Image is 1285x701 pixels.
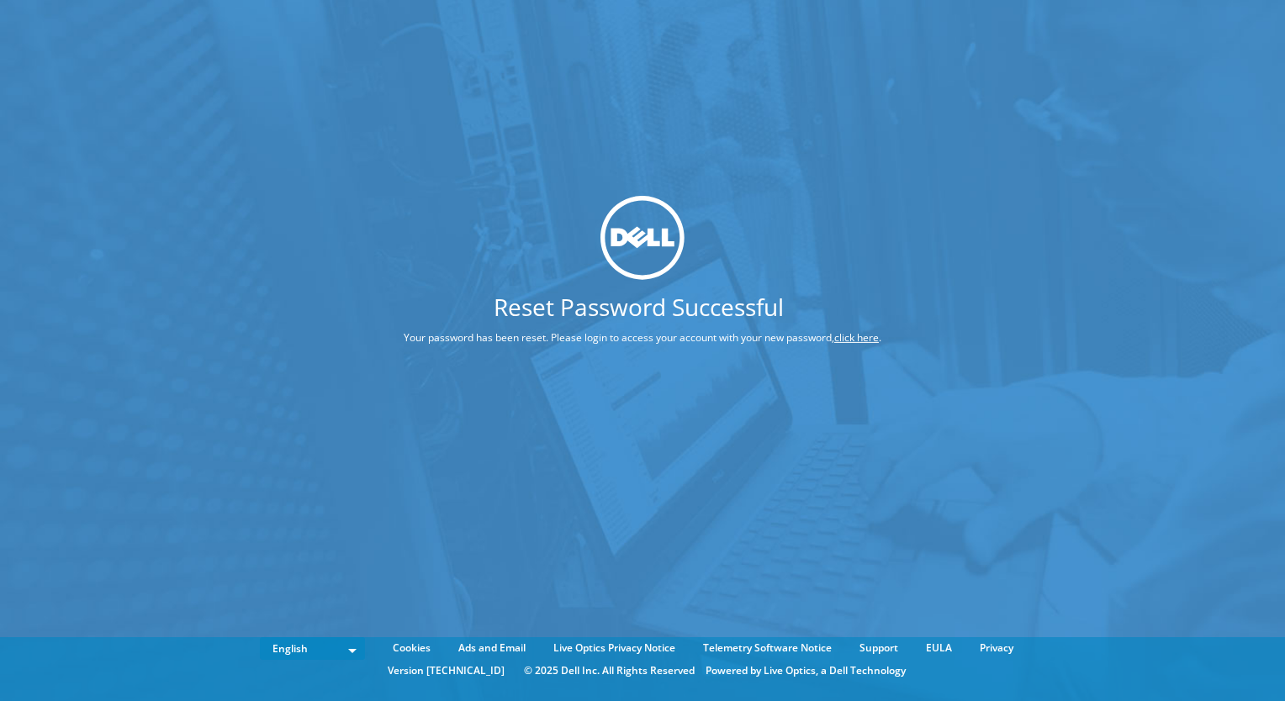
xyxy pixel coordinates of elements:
a: Cookies [380,639,443,657]
li: © 2025 Dell Inc. All Rights Reserved [516,661,703,680]
h1: Reset Password Successful [341,295,936,319]
a: click here [834,330,879,345]
li: Version [TECHNICAL_ID] [379,661,513,680]
a: Telemetry Software Notice [690,639,844,657]
a: EULA [913,639,965,657]
img: dell_svg_logo.svg [600,195,685,279]
p: Your password has been reset. Please login to access your account with your new password, . [341,329,944,347]
a: Live Optics Privacy Notice [541,639,688,657]
a: Ads and Email [446,639,538,657]
a: Support [847,639,911,657]
li: Powered by Live Optics, a Dell Technology [706,661,906,680]
a: Privacy [967,639,1026,657]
